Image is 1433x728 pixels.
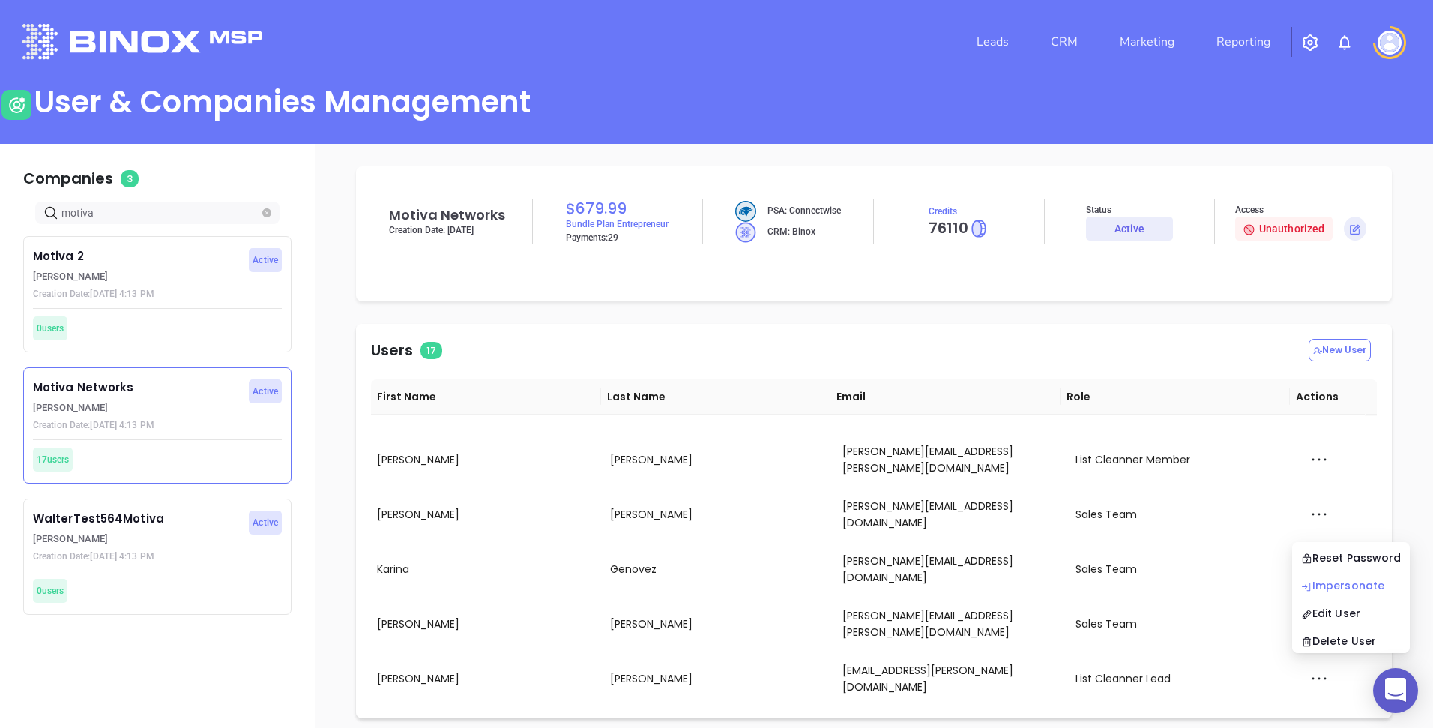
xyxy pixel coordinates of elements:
span: 17 [420,342,442,359]
p: Creation Date: [DATE] 4:13 PM [33,418,241,432]
span: [PERSON_NAME] [610,507,693,522]
img: user [1,90,31,120]
span: Genovez [610,562,657,577]
p: Credits [929,205,957,218]
p: Access [1235,203,1264,217]
span: Sales Team [1075,616,1137,631]
span: 0 users [37,320,64,337]
span: Active [253,252,278,268]
h5: 76110 [929,218,989,239]
span: [PERSON_NAME] [610,452,693,467]
span: [PERSON_NAME] [377,671,459,686]
div: Reset Password [1301,550,1401,566]
span: [PERSON_NAME] [377,616,459,631]
span: [PERSON_NAME] [377,452,459,467]
span: List Cleanner Lead [1075,671,1171,686]
p: Motiva 2 [33,248,241,265]
span: [EMAIL_ADDRESS][PERSON_NAME][DOMAIN_NAME] [842,663,1013,694]
span: [PERSON_NAME] [377,507,459,522]
th: Actions [1290,379,1365,415]
img: user [1378,31,1402,55]
div: User & Companies Management [34,84,531,120]
div: Edit User [1301,605,1401,622]
span: Karina [377,562,409,577]
span: [PERSON_NAME][EMAIL_ADDRESS][DOMAIN_NAME] [842,553,1013,585]
a: CRM [1045,27,1084,57]
img: logo [22,24,262,59]
th: Email [830,379,1061,415]
p: Creation Date: [DATE] [389,223,474,237]
span: 17 users [37,451,69,468]
p: [PERSON_NAME] [33,269,241,284]
span: [PERSON_NAME][EMAIL_ADDRESS][DOMAIN_NAME] [842,499,1013,530]
th: First Name [371,379,601,415]
span: Unauthorized [1243,223,1324,235]
div: Impersonate [1301,577,1401,594]
button: New User [1309,339,1371,361]
span: Active [253,383,278,400]
span: Active [253,514,278,531]
span: Sales Team [1075,507,1137,522]
th: Role [1061,379,1291,415]
span: [PERSON_NAME][EMAIL_ADDRESS][PERSON_NAME][DOMAIN_NAME] [842,444,1013,475]
p: CRM: Binox [735,222,815,243]
span: [PERSON_NAME] [610,616,693,631]
a: Marketing [1114,27,1180,57]
p: Payments: 29 [566,231,618,244]
p: [PERSON_NAME] [33,400,241,415]
span: List Cleanner Member [1075,452,1190,467]
p: Bundle Plan Entrepreneur [566,217,669,231]
p: Creation Date: [DATE] 4:13 PM [33,287,241,301]
p: WalterTest564Motiva [33,511,241,528]
p: Users [371,339,442,361]
p: Creation Date: [DATE] 4:13 PM [33,550,241,563]
span: 3 [121,170,139,187]
span: [PERSON_NAME][EMAIL_ADDRESS][PERSON_NAME][DOMAIN_NAME] [842,608,1013,640]
img: iconSetting [1301,34,1319,52]
img: crm [735,222,756,243]
button: close-circle [262,208,271,217]
div: Delete User [1301,633,1401,649]
div: Active [1114,217,1145,241]
h5: Motiva Networks [389,207,505,223]
th: Last Name [601,379,831,415]
img: crm [735,201,756,222]
p: PSA: Connectwise [735,201,841,222]
input: Search… [61,205,259,221]
a: Leads [971,27,1015,57]
p: Status [1086,203,1111,217]
span: 0 users [37,583,64,599]
p: [PERSON_NAME] [33,532,241,547]
p: Companies [23,167,292,190]
h5: $ 679.99 [566,199,669,217]
p: Motiva Networks [33,379,241,397]
span: Sales Team [1075,562,1137,577]
span: [PERSON_NAME] [610,671,693,686]
a: Reporting [1210,27,1276,57]
img: iconNotification [1336,34,1354,52]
